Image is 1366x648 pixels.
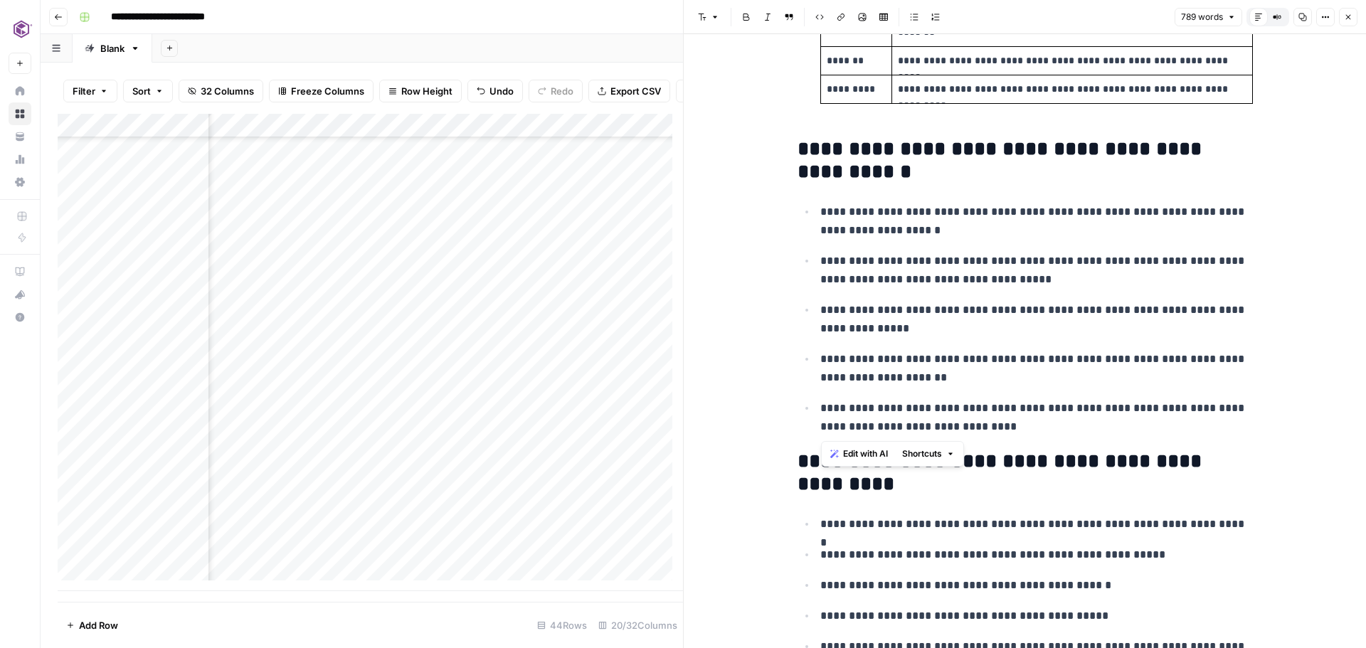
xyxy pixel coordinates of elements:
a: AirOps Academy [9,260,31,283]
span: Edit with AI [843,447,888,460]
span: Add Row [79,618,118,632]
div: 44 Rows [531,614,593,637]
button: Filter [63,80,117,102]
span: Redo [551,84,573,98]
span: Filter [73,84,95,98]
button: 32 Columns [179,80,263,102]
a: Your Data [9,125,31,148]
button: What's new? [9,283,31,306]
a: Settings [9,171,31,193]
button: Row Height [379,80,462,102]
button: Export CSV [588,80,670,102]
button: Help + Support [9,306,31,329]
span: Export CSV [610,84,661,98]
button: Sort [123,80,173,102]
a: Browse [9,102,31,125]
a: Blank [73,34,152,63]
img: Commvault Logo [9,16,34,42]
button: Shortcuts [896,445,960,463]
div: 20/32 Columns [593,614,683,637]
div: What's new? [9,284,31,305]
div: Blank [100,41,125,55]
button: Redo [529,80,583,102]
button: Freeze Columns [269,80,374,102]
span: 32 Columns [201,84,254,98]
button: Edit with AI [825,445,894,463]
span: Shortcuts [902,447,942,460]
span: 789 words [1181,11,1223,23]
button: 789 words [1175,8,1242,26]
span: Undo [489,84,514,98]
button: Undo [467,80,523,102]
a: Home [9,80,31,102]
button: Workspace: Commvault [9,11,31,47]
button: Add Row [58,614,127,637]
span: Freeze Columns [291,84,364,98]
span: Sort [132,84,151,98]
span: Row Height [401,84,452,98]
a: Usage [9,148,31,171]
